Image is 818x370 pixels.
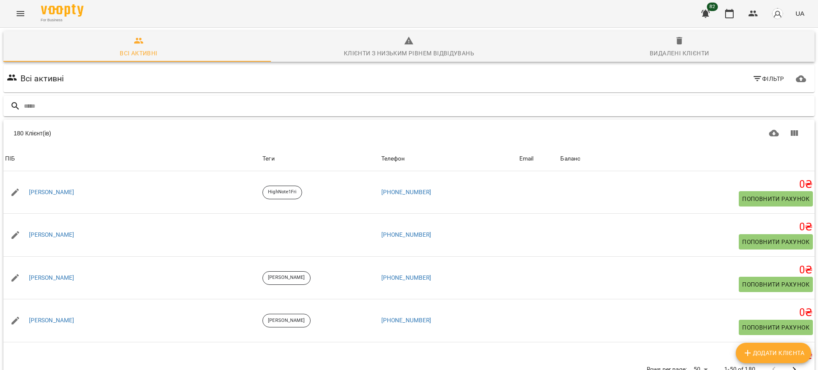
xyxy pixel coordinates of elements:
h5: 0 ₴ [560,178,813,191]
div: Всі активні [120,48,157,58]
h5: 0 ₴ [560,306,813,319]
div: [PERSON_NAME] [262,271,310,285]
div: 180 Клієнт(ів) [14,129,407,138]
img: Voopty Logo [41,4,84,17]
img: avatar_s.png [772,8,783,20]
button: Поповнити рахунок [739,320,813,335]
div: Теги [262,154,377,164]
div: HighNote1Fri [262,186,302,199]
h5: 0 ₴ [560,221,813,234]
button: Menu [10,3,31,24]
span: UA [795,9,804,18]
div: Email [519,154,534,164]
div: Table Toolbar [3,120,815,147]
button: Поповнити рахунок [739,277,813,292]
div: Sort [381,154,405,164]
button: Поповнити рахунок [739,234,813,250]
div: Sort [560,154,580,164]
div: Sort [519,154,534,164]
a: [PERSON_NAME] [29,231,75,239]
span: ПІБ [5,154,259,164]
h5: 0 ₴ [560,349,813,362]
a: [PHONE_NUMBER] [381,189,432,195]
button: UA [792,6,808,21]
h6: Всі активні [20,72,64,85]
span: For Business [41,17,84,23]
p: HighNote1Fri [268,189,297,196]
a: [PERSON_NAME] [29,274,75,282]
span: Поповнити рахунок [742,279,809,290]
button: Фільтр [749,71,788,86]
span: Поповнити рахунок [742,194,809,204]
div: Клієнти з низьким рівнем відвідувань [344,48,474,58]
span: Фільтр [752,74,784,84]
div: Баланс [560,154,580,164]
div: Sort [5,154,15,164]
span: Баланс [560,154,813,164]
div: Видалені клієнти [650,48,709,58]
a: [PHONE_NUMBER] [381,274,432,281]
a: [PERSON_NAME] [29,316,75,325]
button: Завантажити CSV [764,123,784,143]
div: ПІБ [5,154,15,164]
span: 82 [707,3,718,11]
span: Поповнити рахунок [742,322,809,333]
button: Додати клієнта [736,343,811,363]
a: [PERSON_NAME] [29,188,75,197]
a: [PHONE_NUMBER] [381,317,432,324]
a: [PHONE_NUMBER] [381,231,432,238]
div: Телефон [381,154,405,164]
p: [PERSON_NAME] [268,317,305,324]
button: Показати колонки [784,123,804,143]
div: [PERSON_NAME] [262,314,310,327]
span: Додати клієнта [743,348,804,358]
p: [PERSON_NAME] [268,274,305,281]
button: Поповнити рахунок [739,191,813,207]
h5: 0 ₴ [560,264,813,277]
span: Email [519,154,557,164]
span: Телефон [381,154,516,164]
span: Поповнити рахунок [742,237,809,247]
